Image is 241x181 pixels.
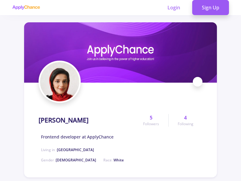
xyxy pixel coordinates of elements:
[178,121,193,127] span: Following
[168,114,202,127] a: 4Following
[184,114,187,121] span: 4
[12,5,40,10] img: applychance logo text only
[56,157,96,163] span: [DEMOGRAPHIC_DATA]
[39,116,89,124] h1: [PERSON_NAME]
[41,147,94,152] span: Living in :
[41,157,96,163] span: Gender :
[40,62,79,101] img: Sahar Nafisiavatar
[57,147,94,152] span: [GEOGRAPHIC_DATA]
[103,157,124,163] span: Race :
[143,121,159,127] span: Followers
[134,114,168,127] a: 5Followers
[24,22,217,83] img: Sahar Nafisicover image
[150,114,152,121] span: 5
[41,134,114,140] span: Frontend developer at ApplyChance
[114,157,124,163] span: White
